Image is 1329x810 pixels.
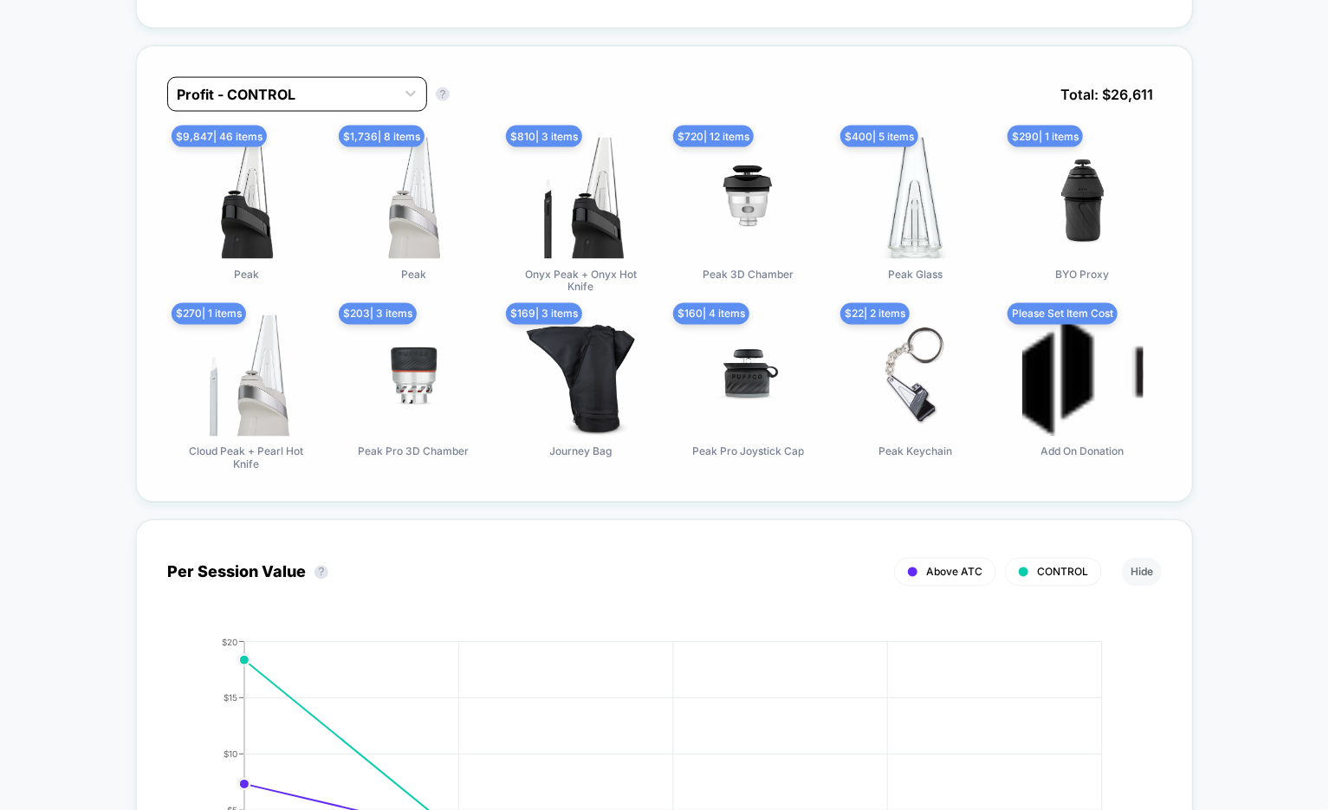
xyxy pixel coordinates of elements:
img: Peak Pro 3D Chamber [353,315,475,437]
span: $ 400 | 5 items [840,126,918,147]
img: Peak [353,138,475,259]
img: Peak [186,138,308,259]
img: Peak Pro Joystick Cap [688,315,809,437]
img: Peak Glass [855,138,976,259]
span: $ 9,847 | 46 items [172,126,267,147]
span: $ 270 | 1 items [172,303,246,325]
span: $ 810 | 3 items [506,126,582,147]
img: BYO Proxy [1022,138,1144,259]
tspan: $10 [224,748,237,759]
button: ? [314,566,328,580]
span: Peak 3D Chamber [703,268,794,281]
span: $ 160 | 4 items [673,303,749,325]
span: $ 22 | 2 items [840,303,910,325]
button: Hide [1122,558,1162,586]
button: ? [436,87,450,101]
span: Onyx Peak + Onyx Hot Knife [516,268,646,294]
span: Peak [401,268,426,281]
span: Peak [234,268,259,281]
span: $ 290 | 1 items [1008,126,1083,147]
span: $ 1,736 | 8 items [339,126,425,147]
span: Journey Bag [550,445,613,458]
span: $ 169 | 3 items [506,303,582,325]
img: Onyx Peak + Onyx Hot Knife [521,138,642,259]
span: Peak Pro 3D Chamber [359,445,470,458]
span: Cloud Peak + Pearl Hot Knife [182,445,312,471]
tspan: $15 [224,692,237,703]
span: $ 720 | 12 items [673,126,754,147]
span: Peak Pro Joystick Cap [692,445,804,458]
span: Please Set Item Cost [1008,303,1118,325]
span: Add On Donation [1041,445,1125,458]
img: Cloud Peak + Pearl Hot Knife [186,315,308,437]
span: Peak Glass [888,268,943,281]
span: CONTROL [1037,566,1088,579]
img: Peak Keychain [855,315,976,437]
img: Journey Bag [521,315,642,437]
img: Add On Donation [1022,315,1144,437]
span: Peak Keychain [878,445,952,458]
tspan: $20 [222,637,237,647]
span: Above ATC [926,566,982,579]
span: $ 203 | 3 items [339,303,417,325]
span: Total: $ 26,611 [1052,77,1162,112]
img: Peak 3D Chamber [688,138,809,259]
span: BYO Proxy [1056,268,1110,281]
